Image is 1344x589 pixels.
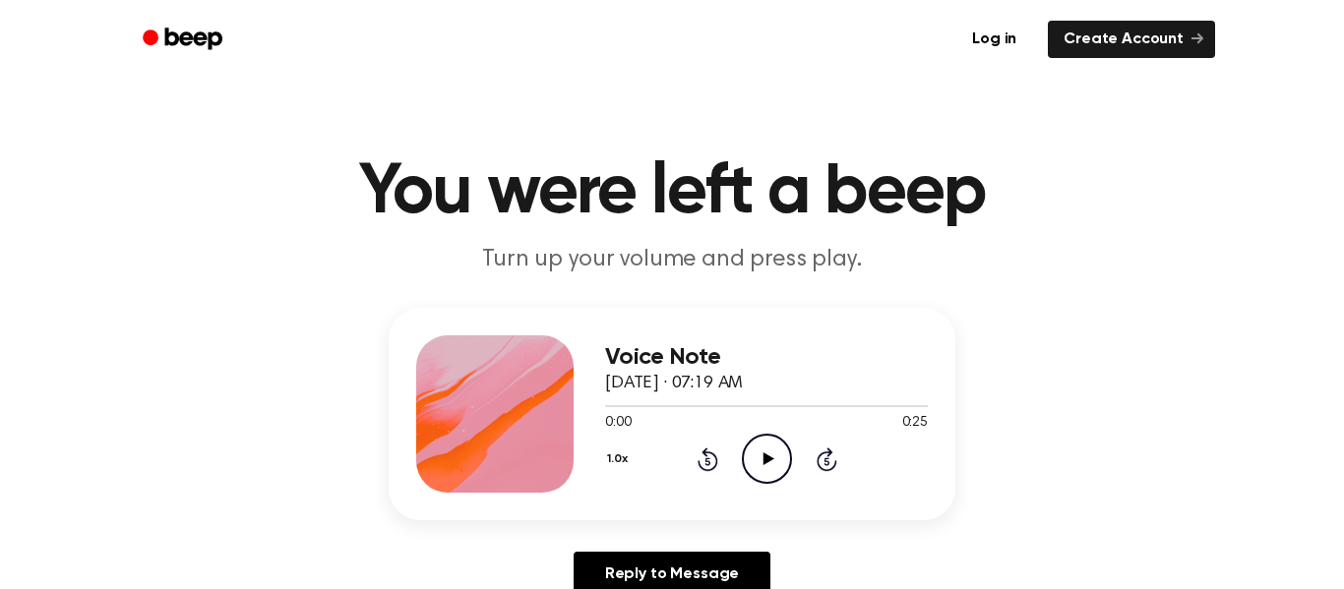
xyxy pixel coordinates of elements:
span: 0:00 [605,413,631,434]
span: 0:25 [902,413,928,434]
h1: You were left a beep [168,157,1176,228]
a: Beep [129,21,240,59]
a: Create Account [1048,21,1215,58]
span: [DATE] · 07:19 AM [605,375,743,392]
button: 1.0x [605,442,635,476]
h3: Voice Note [605,344,928,371]
a: Log in [952,17,1036,62]
p: Turn up your volume and press play. [294,244,1050,276]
